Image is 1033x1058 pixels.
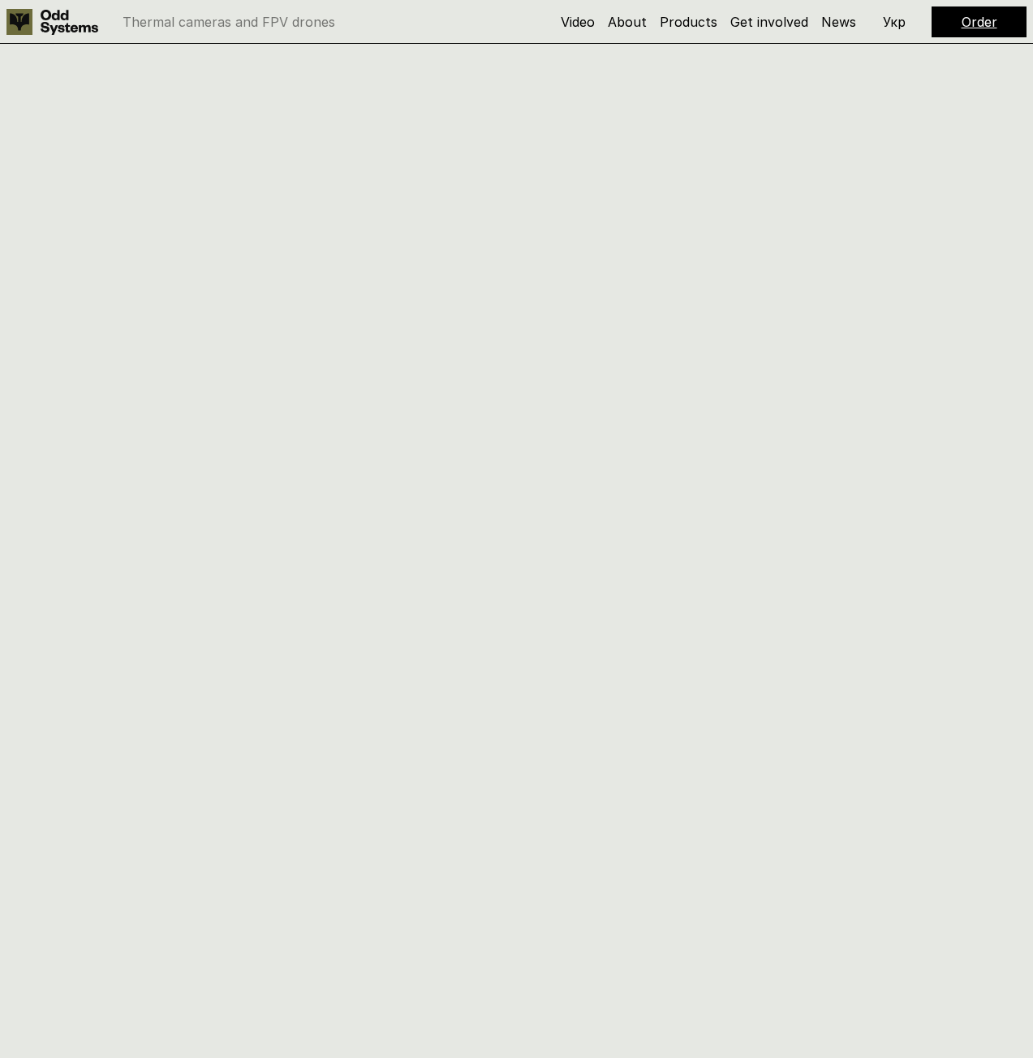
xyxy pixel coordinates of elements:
a: About [608,14,647,30]
a: Order [962,14,997,30]
p: Укр [883,15,906,28]
p: Thermal cameras and FPV drones [123,15,335,28]
a: Video [561,14,595,30]
a: Get involved [730,14,808,30]
a: Products [660,14,717,30]
a: News [821,14,856,30]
